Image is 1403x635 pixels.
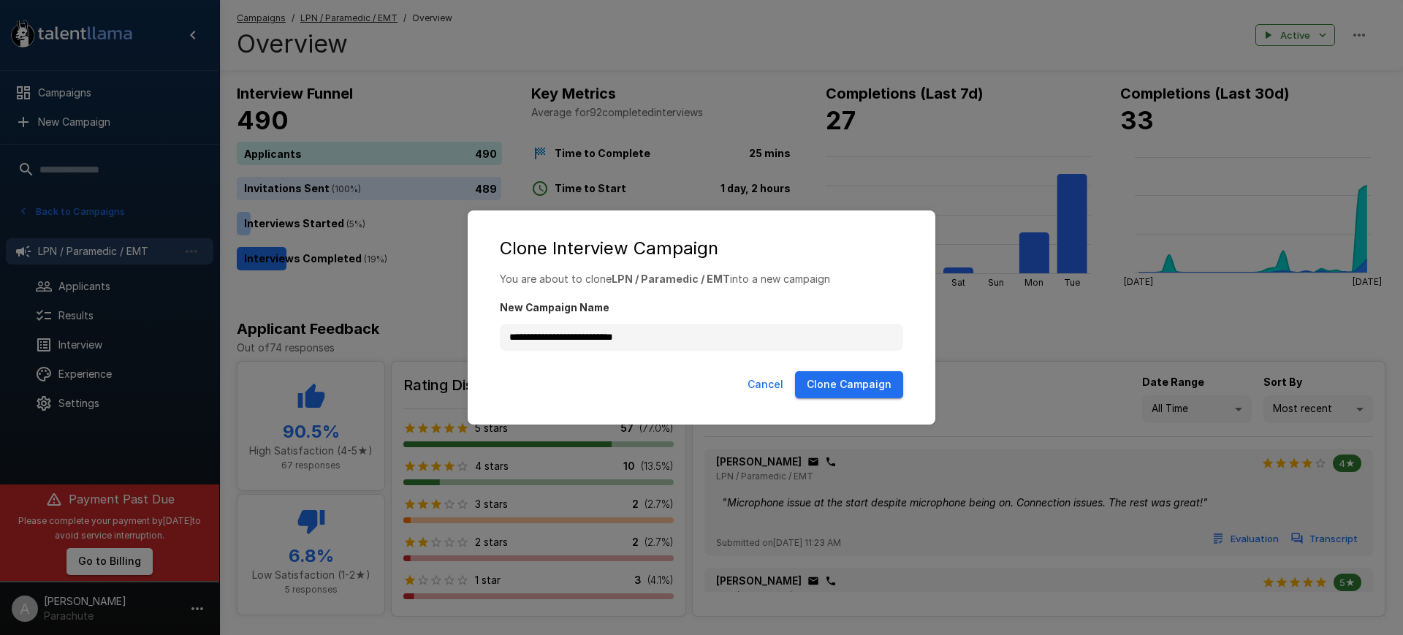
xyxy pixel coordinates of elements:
[795,371,903,398] button: Clone Campaign
[482,225,921,272] h2: Clone Interview Campaign
[612,273,730,285] b: LPN / Paramedic / EMT
[500,272,903,286] p: You are about to clone into a new campaign
[742,371,789,398] button: Cancel
[500,301,903,316] label: New Campaign Name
